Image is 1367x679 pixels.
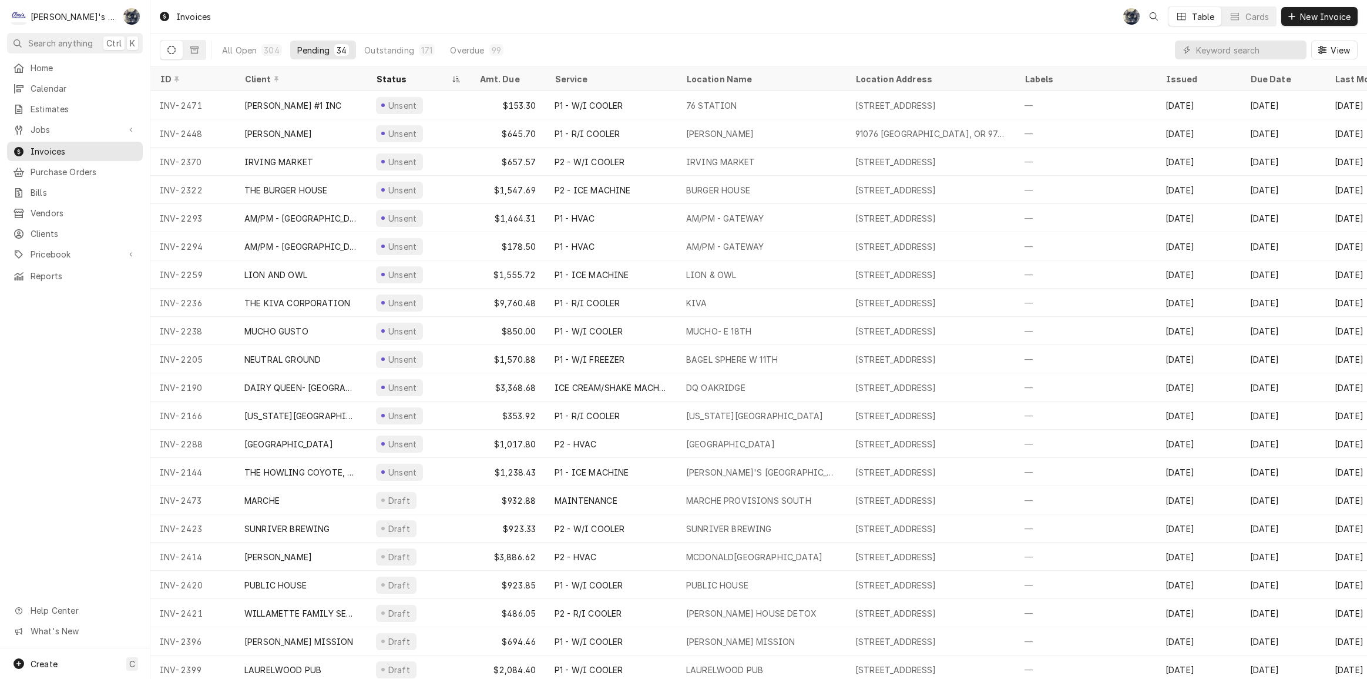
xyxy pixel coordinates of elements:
[7,79,143,98] a: Calendar
[1281,7,1358,26] button: New Invoice
[686,99,737,112] div: 76 STATION
[7,621,143,641] a: Go to What's New
[387,240,418,253] div: Unsent
[1241,119,1325,148] div: [DATE]
[686,438,775,450] div: [GEOGRAPHIC_DATA]
[244,523,330,535] div: SUNRIVER BREWING
[555,466,629,479] div: P1 - ICE MACHINE
[31,11,117,23] div: [PERSON_NAME]'s Refrigeration
[1123,8,1140,25] div: Sarah Bendele's Avatar
[1015,571,1156,599] div: —
[7,99,143,119] a: Estimates
[1156,91,1241,119] div: [DATE]
[1156,373,1241,402] div: [DATE]
[150,91,235,119] div: INV-2471
[31,270,137,282] span: Reports
[470,514,545,543] div: $923.33
[244,466,357,479] div: THE HOWLING COYOTE, INC.
[470,458,545,486] div: $1,238.43
[555,240,595,253] div: P1 - HVAC
[150,514,235,543] div: INV-2423
[1241,571,1325,599] div: [DATE]
[470,119,545,148] div: $645.70
[855,494,936,507] div: [STREET_ADDRESS]
[1241,402,1325,430] div: [DATE]
[222,44,257,56] div: All Open
[855,635,936,648] div: [STREET_ADDRESS]
[555,73,665,85] div: Service
[387,523,412,535] div: Draft
[244,269,307,281] div: LION AND OWL
[555,99,623,112] div: P1 - W/I COOLER
[470,176,545,204] div: $1,547.69
[129,658,135,670] span: C
[1123,8,1140,25] div: SB
[150,599,235,627] div: INV-2421
[1241,373,1325,402] div: [DATE]
[160,73,223,85] div: ID
[555,551,596,563] div: P2 - HVAC
[244,410,357,422] div: [US_STATE][GEOGRAPHIC_DATA]
[150,204,235,232] div: INV-2293
[1015,373,1156,402] div: —
[244,579,307,591] div: PUBLIC HOUSE
[555,438,596,450] div: P2 - HVAC
[130,37,135,49] span: K
[470,345,545,373] div: $1,570.88
[150,176,235,204] div: INV-2322
[150,543,235,571] div: INV-2414
[470,486,545,514] div: $932.88
[1015,345,1156,373] div: —
[123,8,140,25] div: SB
[1015,91,1156,119] div: —
[1196,41,1301,59] input: Keyword search
[855,353,936,366] div: [STREET_ADDRESS]
[686,269,737,281] div: LION & OWL
[1156,204,1241,232] div: [DATE]
[686,664,763,676] div: LAURELWOOD PUB
[150,430,235,458] div: INV-2288
[470,317,545,345] div: $850.00
[387,438,418,450] div: Unsent
[11,8,27,25] div: Clay's Refrigeration's Avatar
[1015,514,1156,543] div: —
[31,103,137,115] span: Estimates
[555,664,623,676] div: P1 - W/I COOLER
[387,325,418,337] div: Unsent
[470,373,545,402] div: $3,368.68
[855,579,936,591] div: [STREET_ADDRESS]
[686,240,764,253] div: AM/PM - GATEWAY
[855,523,936,535] div: [STREET_ADDRESS]
[555,523,624,535] div: P2 - W/I COOLER
[855,607,936,620] div: [STREET_ADDRESS]
[244,73,355,85] div: Client
[31,625,136,637] span: What's New
[555,184,631,196] div: P2 - ICE MACHINE
[1241,458,1325,486] div: [DATE]
[1241,543,1325,571] div: [DATE]
[387,297,418,309] div: Unsent
[855,664,936,676] div: [STREET_ADDRESS]
[555,297,620,309] div: P1 - R/I COOLER
[1298,11,1353,23] span: New Invoice
[387,128,418,140] div: Unsent
[31,123,119,136] span: Jobs
[555,128,620,140] div: P1 - R/I COOLER
[31,604,136,617] span: Help Center
[1241,289,1325,317] div: [DATE]
[1328,44,1352,56] span: View
[470,232,545,260] div: $178.50
[150,119,235,148] div: INV-2448
[470,204,545,232] div: $1,464.31
[244,128,312,140] div: [PERSON_NAME]
[244,551,312,563] div: [PERSON_NAME]
[855,156,936,168] div: [STREET_ADDRESS]
[1156,486,1241,514] div: [DATE]
[7,120,143,139] a: Go to Jobs
[555,410,620,422] div: P1 - R/I COOLER
[686,551,822,563] div: MCDONALD[GEOGRAPHIC_DATA]
[387,382,418,394] div: Unsent
[150,148,235,176] div: INV-2370
[1025,73,1147,85] div: Labels
[244,325,308,337] div: MUCHO GUSTO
